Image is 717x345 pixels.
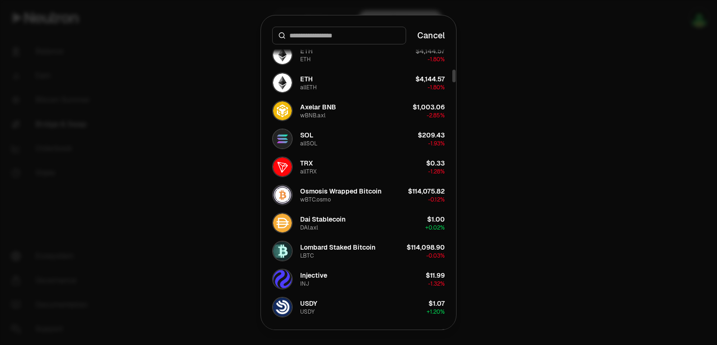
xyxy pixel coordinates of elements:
[267,181,450,209] button: wBTC.osmo LogoOsmosis Wrapped BitcoinwBTC.osmo$114,075.82-0.12%
[426,271,445,280] div: $11.99
[300,243,375,252] div: Lombard Staked Bitcoin
[300,215,345,224] div: Dai Stablecoin
[300,56,311,63] div: ETH
[428,196,445,203] span: -0.12%
[300,187,381,196] div: Osmosis Wrapped Bitcoin
[300,74,313,84] div: ETH
[422,327,445,336] div: $29.95
[415,74,445,84] div: $4,144.57
[427,112,445,119] span: -2.85%
[300,46,313,56] div: ETH
[300,196,331,203] div: wBTC.osmo
[300,271,327,280] div: Injective
[300,252,314,259] div: LBTC
[300,224,318,231] div: DAI.axl
[417,29,445,42] button: Cancel
[267,293,450,321] button: USDY LogoUSDYUSDY$1.07+1.20%
[428,56,445,63] span: -1.80%
[300,84,317,91] div: allETH
[300,102,336,112] div: Axelar BNB
[273,298,292,316] img: USDY Logo
[267,237,450,265] button: LBTC LogoLombard Staked BitcoinLBTC$114,098.90-0.03%
[425,224,445,231] span: + 0.02%
[300,308,315,316] div: USDY
[415,46,445,56] div: $4,144.57
[413,102,445,112] div: $1,003.06
[267,265,450,293] button: INJ LogoInjectiveINJ$11.99-1.32%
[428,84,445,91] span: -1.80%
[300,327,346,336] div: Wrapped AVAX
[273,186,292,204] img: wBTC.osmo Logo
[300,299,317,308] div: USDY
[273,158,292,176] img: allTRX Logo
[273,270,292,288] img: INJ Logo
[300,158,313,168] div: TRX
[429,299,445,308] div: $1.07
[300,130,313,140] div: SOL
[267,209,450,237] button: DAI.axl LogoDai StablecoinDAI.axl$1.00+0.02%
[273,214,292,232] img: DAI.axl Logo
[267,41,450,69] button: ETH LogoETHETH$4,144.57-1.80%
[300,140,317,147] div: allSOL
[273,129,292,148] img: allSOL Logo
[428,168,445,175] span: -1.28%
[273,326,292,345] img: WAVAX.axl Logo
[300,112,325,119] div: wBNB.axl
[273,45,292,64] img: ETH Logo
[428,140,445,147] span: -1.93%
[273,73,292,92] img: allETH Logo
[428,280,445,287] span: -1.32%
[426,252,445,259] span: -0.03%
[267,153,450,181] button: allTRX LogoTRXallTRX$0.33-1.28%
[300,280,309,287] div: INJ
[427,308,445,316] span: + 1.20%
[418,130,445,140] div: $209.43
[267,125,450,153] button: allSOL LogoSOLallSOL$209.43-1.93%
[426,158,445,168] div: $0.33
[408,187,445,196] div: $114,075.82
[273,101,292,120] img: wBNB.axl Logo
[267,69,450,97] button: allETH LogoETHallETH$4,144.57-1.80%
[273,242,292,260] img: LBTC Logo
[300,168,316,175] div: allTRX
[427,215,445,224] div: $1.00
[267,97,450,125] button: wBNB.axl LogoAxelar BNBwBNB.axl$1,003.06-2.85%
[407,243,445,252] div: $114,098.90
